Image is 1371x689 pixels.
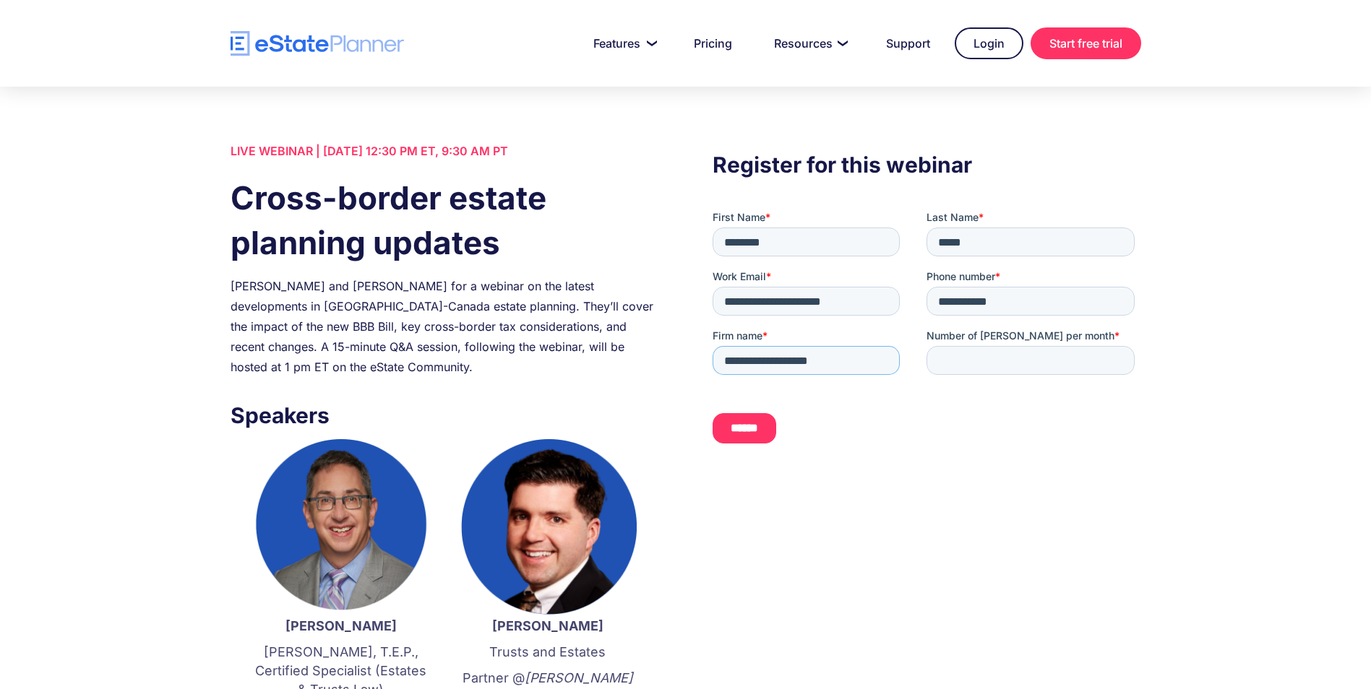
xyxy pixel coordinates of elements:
[231,276,658,377] div: [PERSON_NAME] and [PERSON_NAME] for a webinar on the latest developments in [GEOGRAPHIC_DATA]-Can...
[231,141,658,161] div: LIVE WEBINAR | [DATE] 12:30 PM ET, 9:30 AM PT
[869,29,947,58] a: Support
[955,27,1023,59] a: Login
[459,643,637,662] p: Trusts and Estates
[231,175,658,265] h1: Cross-border estate planning updates
[676,29,749,58] a: Pricing
[713,148,1140,181] h3: Register for this webinar
[576,29,669,58] a: Features
[757,29,861,58] a: Resources
[492,618,603,633] strong: [PERSON_NAME]
[1031,27,1141,59] a: Start free trial
[285,618,397,633] strong: [PERSON_NAME]
[231,31,404,56] a: home
[231,399,658,432] h3: Speakers
[713,210,1140,456] iframe: Form 0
